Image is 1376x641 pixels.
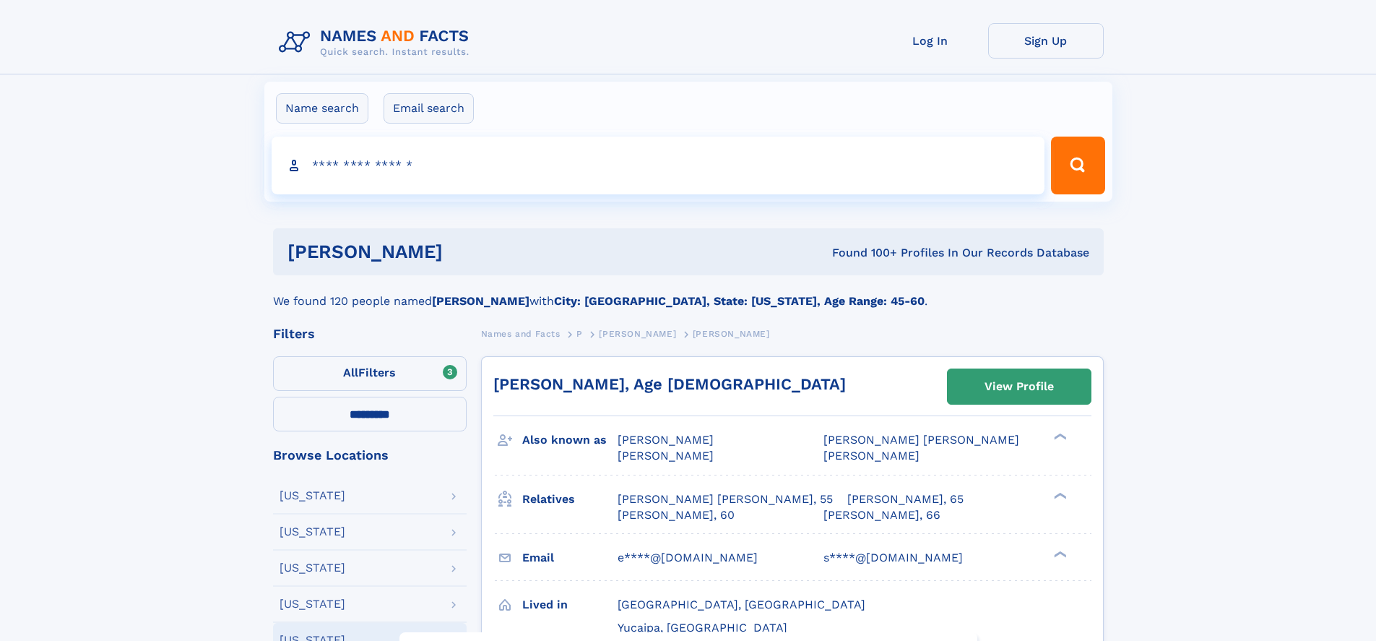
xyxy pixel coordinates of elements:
[618,507,735,523] a: [PERSON_NAME], 60
[1051,137,1104,194] button: Search Button
[637,245,1089,261] div: Found 100+ Profiles In Our Records Database
[693,329,770,339] span: [PERSON_NAME]
[599,329,676,339] span: [PERSON_NAME]
[522,546,618,570] h3: Email
[618,621,787,634] span: Yucaipa, [GEOGRAPHIC_DATA]
[823,507,940,523] a: [PERSON_NAME], 66
[272,137,1045,194] input: search input
[576,324,583,343] a: P
[618,598,865,611] span: [GEOGRAPHIC_DATA], [GEOGRAPHIC_DATA]
[985,370,1054,403] div: View Profile
[554,294,925,308] b: City: [GEOGRAPHIC_DATA], State: [US_STATE], Age Range: 45-60
[273,356,467,391] label: Filters
[522,428,618,452] h3: Also known as
[273,275,1104,310] div: We found 120 people named with .
[276,93,368,124] label: Name search
[618,491,833,507] a: [PERSON_NAME] [PERSON_NAME], 55
[873,23,988,59] a: Log In
[493,375,846,393] a: [PERSON_NAME], Age [DEMOGRAPHIC_DATA]
[432,294,529,308] b: [PERSON_NAME]
[280,490,345,502] div: [US_STATE]
[273,327,467,340] div: Filters
[823,433,1019,447] span: [PERSON_NAME] [PERSON_NAME]
[988,23,1104,59] a: Sign Up
[618,433,714,447] span: [PERSON_NAME]
[273,23,481,62] img: Logo Names and Facts
[343,366,358,379] span: All
[823,449,920,463] span: [PERSON_NAME]
[618,449,714,463] span: [PERSON_NAME]
[280,562,345,574] div: [US_STATE]
[384,93,474,124] label: Email search
[847,491,964,507] a: [PERSON_NAME], 65
[1050,549,1068,559] div: ❯
[948,369,1091,404] a: View Profile
[599,324,676,343] a: [PERSON_NAME]
[522,487,618,512] h3: Relatives
[1050,432,1068,442] div: ❯
[576,329,583,339] span: P
[287,243,638,261] h1: [PERSON_NAME]
[481,324,561,343] a: Names and Facts
[280,598,345,610] div: [US_STATE]
[280,526,345,538] div: [US_STATE]
[273,449,467,462] div: Browse Locations
[1050,491,1068,500] div: ❯
[522,593,618,617] h3: Lived in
